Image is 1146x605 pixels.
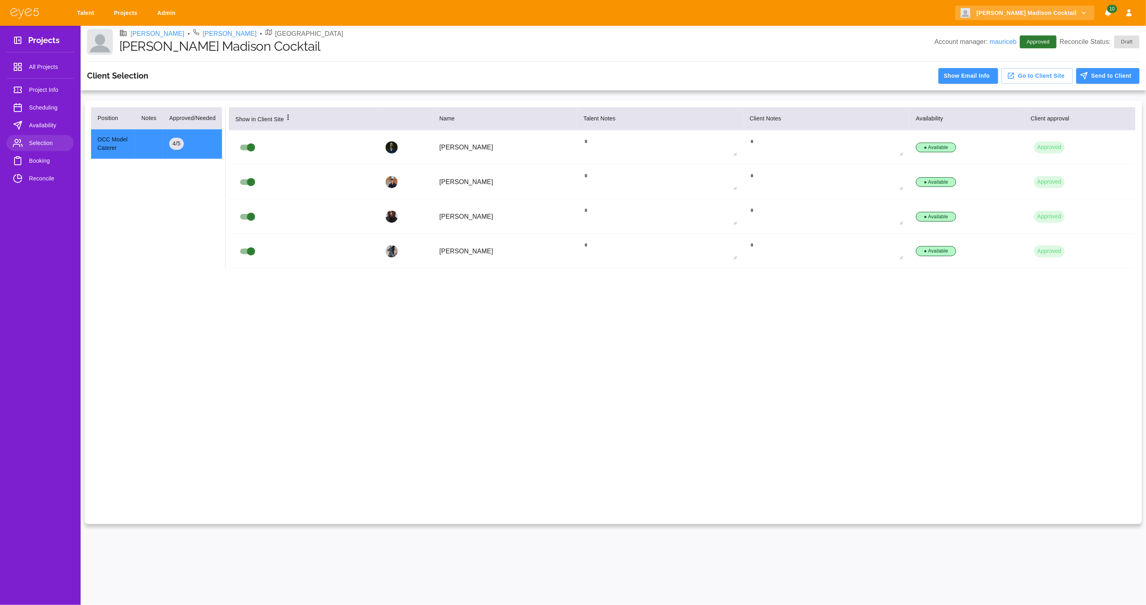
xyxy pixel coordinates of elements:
a: mauriceb [990,38,1017,45]
span: Approved [1022,38,1055,46]
img: Client logo [961,8,970,18]
button: Send to Client [1076,68,1140,84]
img: profile_picture [386,245,398,257]
p: [PERSON_NAME] [439,247,571,256]
p: [PERSON_NAME] [439,212,571,222]
a: All Projects [6,59,74,75]
img: profile_picture [386,176,398,188]
button: [PERSON_NAME] Madison Cocktail [955,6,1094,21]
th: Notes [135,107,163,129]
a: Booking [6,153,74,169]
th: Approved/Needed [163,107,222,129]
button: Notifications [1101,6,1115,21]
button: Approved [1034,245,1065,257]
th: Name [433,107,577,131]
button: Approved [1034,141,1065,153]
a: Talent [72,6,102,21]
img: eye5 [10,7,39,19]
span: Scheduling [29,103,67,112]
a: Scheduling [6,99,74,116]
a: [PERSON_NAME] [131,29,185,39]
li: • [260,29,262,39]
div: ● Available [916,177,956,187]
div: ● Available [916,143,956,153]
a: Availability [6,117,74,133]
div: ● Available [916,246,956,256]
th: Show in Client Site [229,107,379,131]
span: Project Info [29,85,67,95]
span: All Projects [29,62,67,72]
th: Client Notes [743,107,910,131]
h3: Client Selection [87,71,148,81]
td: OCC Model Caterer [91,129,135,159]
th: Client approval [1024,107,1136,131]
span: Booking [29,156,67,166]
span: Draft [1116,38,1138,46]
button: Show Email Info [938,68,998,84]
th: Availability [909,107,1024,131]
span: Availability [29,120,67,130]
span: 10 [1107,5,1117,13]
img: profile_picture [386,211,398,223]
a: [PERSON_NAME] [203,29,257,39]
button: Approved [1034,176,1065,188]
p: [PERSON_NAME] [439,143,571,152]
a: Projects [109,6,145,21]
a: Admin [152,6,184,21]
p: [GEOGRAPHIC_DATA] [275,29,343,39]
button: Go to Client Site [1001,68,1073,84]
p: Account manager: [934,37,1017,47]
div: ● Available [916,212,956,222]
p: Reconcile Status: [1060,35,1140,48]
li: • [188,29,190,39]
div: 4 / 5 [169,138,184,150]
h3: Projects [28,35,60,48]
h1: [PERSON_NAME] Madison Cocktail [119,39,934,54]
p: [PERSON_NAME] [439,177,571,187]
a: Reconcile [6,170,74,186]
button: Approved [1034,211,1065,223]
a: Project Info [6,82,74,98]
span: Reconcile [29,174,67,183]
a: Selection [6,135,74,151]
span: Selection [29,138,67,148]
th: Talent Notes [577,107,743,131]
img: profile_picture [386,141,398,153]
th: Position [91,107,135,129]
img: Client logo [87,29,113,55]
